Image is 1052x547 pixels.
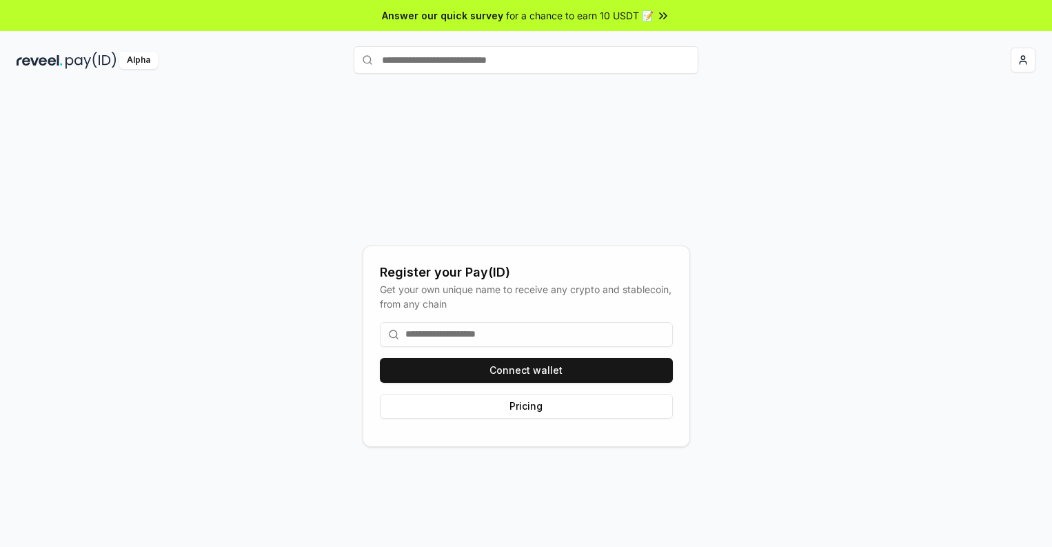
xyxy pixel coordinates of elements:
div: Register your Pay(ID) [380,263,673,282]
span: for a chance to earn 10 USDT 📝 [506,8,654,23]
img: reveel_dark [17,52,63,69]
img: pay_id [65,52,117,69]
div: Alpha [119,52,158,69]
button: Pricing [380,394,673,419]
button: Connect wallet [380,358,673,383]
span: Answer our quick survey [382,8,503,23]
div: Get your own unique name to receive any crypto and stablecoin, from any chain [380,282,673,311]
